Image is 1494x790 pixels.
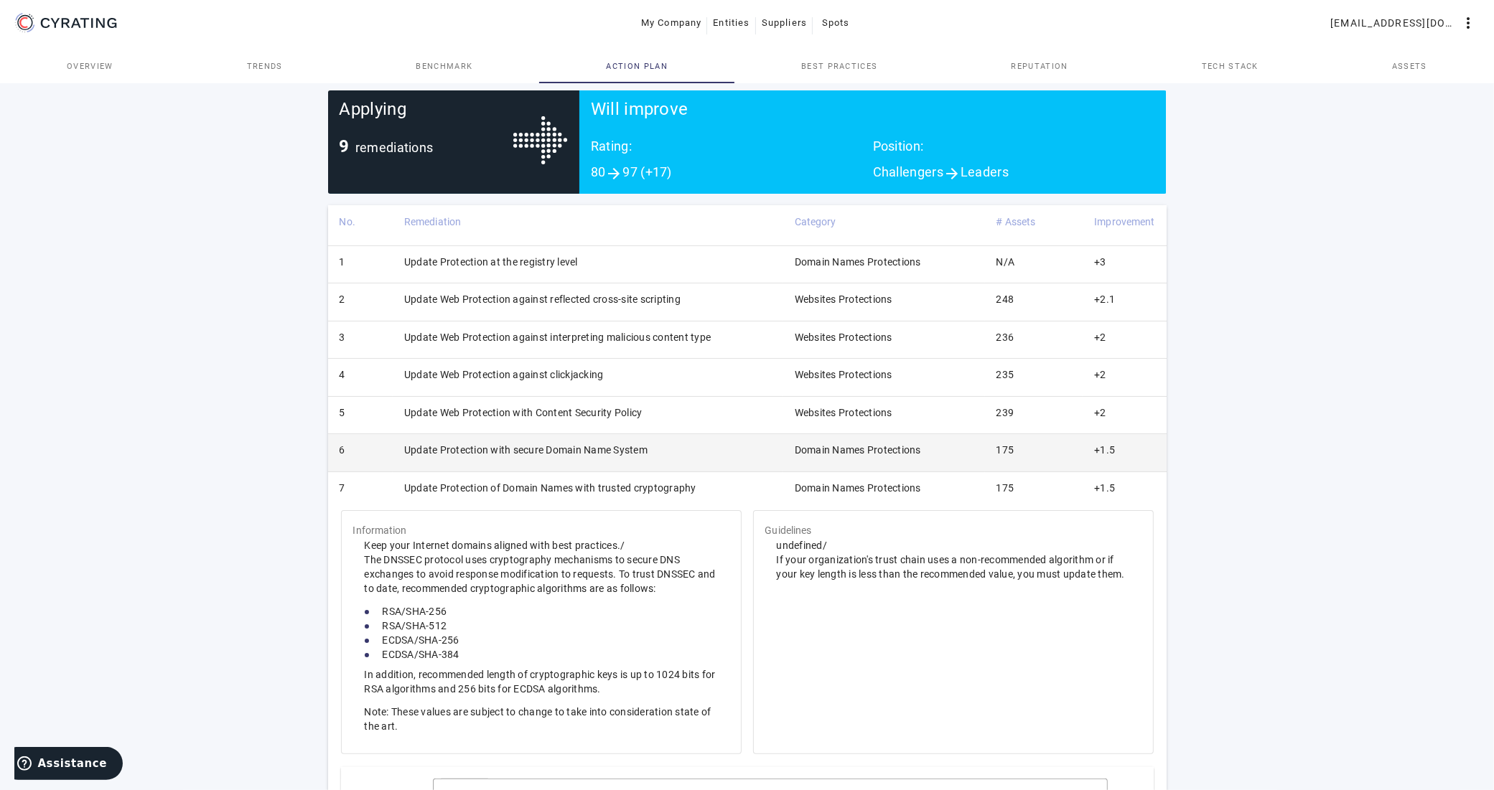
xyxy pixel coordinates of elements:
td: Websites Protections [783,283,985,321]
span: Tech Stack [1202,62,1259,70]
td: 239 [985,396,1083,433]
td: 6 [328,434,393,471]
td: Websites Protections [783,359,985,396]
span: Action Plan [606,62,668,70]
td: 236 [985,321,1083,358]
span: Entities [713,11,750,34]
mat-icon: arrow_forward [943,165,961,182]
td: 248 [985,283,1083,321]
td: Update Web Protection against interpreting malicious content type [393,321,783,358]
p: The DNSSEC protocol uses cryptography mechanisms to secure DNS exchanges to avoid response modifi... [365,552,718,596]
td: Websites Protections [783,321,985,358]
span: [EMAIL_ADDRESS][DOMAIN_NAME] [1330,11,1460,34]
span: undefined/ [777,540,1130,581]
span: Keep your Internet domains aligned with best practices./ [365,540,718,733]
td: Update Web Protection with Content Security Policy [393,396,783,433]
td: Domain Names Protections [783,434,985,471]
button: Suppliers [756,10,813,36]
li: RSA/SHA-512 [365,619,718,633]
td: 175 [985,471,1083,509]
p: If your organization's trust chain uses a non-recommended algorithm or if your key length is less... [777,552,1130,581]
td: 175 [985,434,1083,471]
mat-card-subtitle: Guidelines [765,522,812,538]
th: Remediation [393,205,783,245]
span: 9 [340,136,350,156]
mat-icon: more_vert [1460,14,1477,32]
td: 5 [328,396,393,433]
td: Update Protection with secure Domain Name System [393,434,783,471]
td: Update Protection at the registry level [393,245,783,283]
li: ECDSA/SHA-384 [365,647,718,662]
div: Applying [340,102,513,139]
span: Assets [1392,62,1427,70]
button: [EMAIL_ADDRESS][DOMAIN_NAME] [1325,10,1483,36]
li: ECDSA/SHA-256 [365,633,718,647]
td: N/A [985,245,1083,283]
td: Websites Protections [783,396,985,433]
span: Reputation [1012,62,1068,70]
div: Will improve [591,102,1155,139]
td: +2 [1083,396,1166,433]
td: 1 [328,245,393,283]
span: Overview [67,62,113,70]
td: +3 [1083,245,1166,283]
th: Improvement [1083,205,1166,245]
button: Entities [707,10,755,36]
td: +2.1 [1083,283,1166,321]
td: Update Protection of Domain Names with trusted cryptography [393,471,783,509]
span: Best practices [801,62,877,70]
td: 235 [985,359,1083,396]
mat-card-subtitle: Information [353,522,407,538]
th: No. [328,205,393,245]
div: Challengers Leaders [873,165,1155,182]
p: In addition, recommended length of cryptographic keys is up to 1024 bits for RSA algorithms and 2... [365,667,718,696]
td: +2 [1083,359,1166,396]
span: Benchmark [416,62,473,70]
td: Domain Names Protections [783,471,985,509]
g: CYRATING [41,18,117,28]
span: Spots [822,11,850,34]
td: +2 [1083,321,1166,358]
iframe: Ouvre un widget dans lequel vous pouvez trouver plus d’informations [14,747,123,783]
button: My Company [635,10,708,36]
th: Category [783,205,985,245]
span: remediations [355,140,434,155]
span: My Company [641,11,702,34]
td: 7 [328,471,393,509]
td: +1.5 [1083,471,1166,509]
span: Suppliers [762,11,807,34]
td: 2 [328,283,393,321]
td: Update Web Protection against clickjacking [393,359,783,396]
td: Update Web Protection against reflected cross-site scripting [393,283,783,321]
p: Note: These values are subject to change to take into consideration state of the art. [365,705,718,733]
div: Position: [873,139,1155,165]
div: Rating: [591,139,873,165]
td: Domain Names Protections [783,245,985,283]
td: 3 [328,321,393,358]
div: 80 97 (+17) [591,165,873,182]
th: # Assets [985,205,1083,245]
span: Trends [247,62,283,70]
td: +1.5 [1083,434,1166,471]
button: Spots [813,10,859,36]
td: 4 [328,359,393,396]
mat-icon: arrow_forward [606,165,623,182]
li: RSA/SHA-256 [365,604,718,619]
